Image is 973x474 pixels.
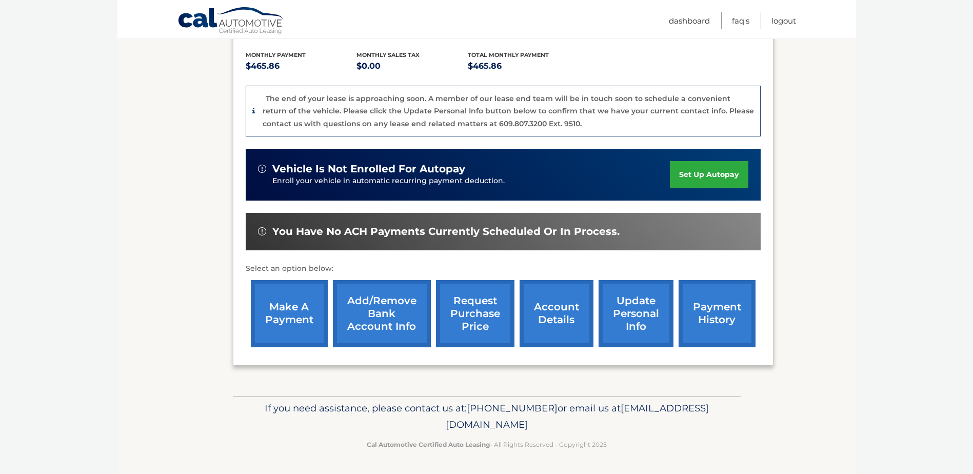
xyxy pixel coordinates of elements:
p: Select an option below: [246,263,761,275]
span: vehicle is not enrolled for autopay [272,163,465,175]
a: Dashboard [669,12,710,29]
p: Enroll your vehicle in automatic recurring payment deduction. [272,175,670,187]
a: set up autopay [670,161,748,188]
p: If you need assistance, please contact us at: or email us at [240,400,734,433]
p: $0.00 [356,59,468,73]
strong: Cal Automotive Certified Auto Leasing [367,441,490,448]
span: Total Monthly Payment [468,51,549,58]
img: alert-white.svg [258,227,266,235]
p: The end of your lease is approaching soon. A member of our lease end team will be in touch soon t... [263,94,754,128]
a: make a payment [251,280,328,347]
a: Logout [771,12,796,29]
a: Cal Automotive [177,7,285,36]
a: request purchase price [436,280,514,347]
span: Monthly sales Tax [356,51,420,58]
a: FAQ's [732,12,749,29]
p: $465.86 [246,59,357,73]
a: update personal info [599,280,673,347]
p: $465.86 [468,59,579,73]
span: You have no ACH payments currently scheduled or in process. [272,225,620,238]
span: [PHONE_NUMBER] [467,402,558,414]
a: account details [520,280,593,347]
p: - All Rights Reserved - Copyright 2025 [240,439,734,450]
a: payment history [679,280,756,347]
a: Add/Remove bank account info [333,280,431,347]
span: Monthly Payment [246,51,306,58]
img: alert-white.svg [258,165,266,173]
